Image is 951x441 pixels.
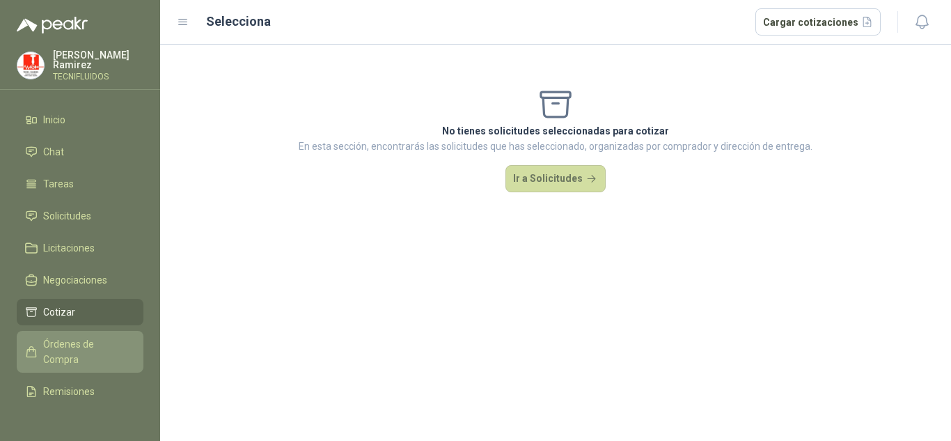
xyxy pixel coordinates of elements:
a: Tareas [17,171,143,197]
span: Chat [43,144,64,160]
p: TECNIFLUIDOS [53,72,143,81]
span: Negociaciones [43,272,107,288]
img: Company Logo [17,52,44,79]
a: Negociaciones [17,267,143,293]
button: Ir a Solicitudes [505,165,606,193]
a: Cotizar [17,299,143,325]
p: No tienes solicitudes seleccionadas para cotizar [299,123,812,139]
img: Logo peakr [17,17,88,33]
h2: Selecciona [206,12,271,31]
span: Solicitudes [43,208,91,224]
span: Cotizar [43,304,75,320]
p: En esta sección, encontrarás las solicitudes que has seleccionado, organizadas por comprador y di... [299,139,812,154]
a: Remisiones [17,378,143,405]
span: Tareas [43,176,74,192]
button: Cargar cotizaciones [755,8,881,36]
a: Chat [17,139,143,165]
a: Licitaciones [17,235,143,261]
span: Inicio [43,112,65,127]
a: Solicitudes [17,203,143,229]
span: Licitaciones [43,240,95,256]
span: Órdenes de Compra [43,336,130,367]
a: Inicio [17,107,143,133]
a: Órdenes de Compra [17,331,143,373]
p: [PERSON_NAME] Ramirez [53,50,143,70]
span: Remisiones [43,384,95,399]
